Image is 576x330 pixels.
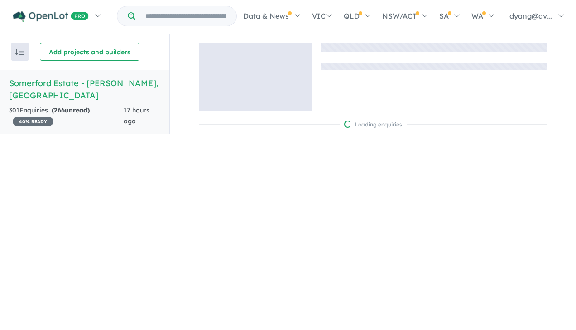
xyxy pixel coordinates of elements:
span: 17 hours ago [124,106,149,125]
input: Try estate name, suburb, builder or developer [137,6,235,26]
div: 301 Enquir ies [9,105,124,127]
strong: ( unread) [52,106,90,114]
span: 266 [54,106,65,114]
img: sort.svg [15,49,24,55]
img: Openlot PRO Logo White [13,11,89,22]
div: Loading enquiries [344,120,402,129]
h5: Somerford Estate - [PERSON_NAME] , [GEOGRAPHIC_DATA] [9,77,160,102]
span: 40 % READY [13,117,53,126]
span: dyang@av... [509,11,552,20]
button: Add projects and builders [40,43,139,61]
